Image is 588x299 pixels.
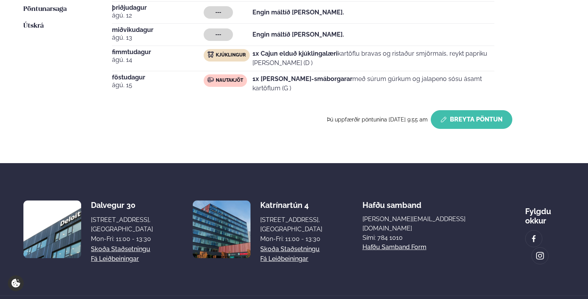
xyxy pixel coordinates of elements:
[8,275,24,291] a: Cookie settings
[216,52,246,58] span: Kjúklingur
[260,244,320,254] a: Skoða staðsetningu
[362,215,485,233] a: [PERSON_NAME][EMAIL_ADDRESS][DOMAIN_NAME]
[91,244,150,254] a: Skoða staðsetningu
[112,49,204,55] span: fimmtudagur
[252,31,344,38] strong: Engin máltíð [PERSON_NAME].
[252,49,494,68] p: kartöflu bravas og ristaður smjörmaís, reykt papriku [PERSON_NAME] (D )
[112,33,204,42] span: ágú. 13
[532,248,548,264] a: image alt
[252,50,338,57] strong: 1x Cajun elduð kjúklingalæri
[362,194,421,210] span: Hafðu samband
[112,74,204,81] span: föstudagur
[260,215,322,234] div: [STREET_ADDRESS], [GEOGRAPHIC_DATA]
[431,110,512,129] button: Breyta Pöntun
[91,234,153,244] div: Mon-Fri: 11:00 - 13:30
[327,116,428,123] span: Þú uppfærðir pöntunina [DATE] 9:55 am
[208,77,214,83] img: beef.svg
[529,234,538,243] img: image alt
[260,201,322,210] div: Katrínartún 4
[215,32,221,38] span: ---
[112,55,204,65] span: ágú. 14
[208,51,214,58] img: chicken.svg
[260,254,308,264] a: Fá leiðbeiningar
[536,252,544,260] img: image alt
[23,21,44,31] a: Útskrá
[193,201,250,258] img: image alt
[252,74,494,93] p: með súrum gúrkum og jalapeno sósu ásamt kartöflum (G )
[91,201,153,210] div: Dalvegur 30
[252,9,344,16] strong: Engin máltíð [PERSON_NAME].
[112,11,204,20] span: ágú. 12
[23,5,67,14] a: Pöntunarsaga
[112,81,204,90] span: ágú. 15
[526,230,542,247] a: image alt
[362,243,426,252] a: Hafðu samband form
[91,254,139,264] a: Fá leiðbeiningar
[525,201,565,225] div: Fylgdu okkur
[23,201,81,258] img: image alt
[362,233,485,243] p: Sími: 784 1010
[260,234,322,244] div: Mon-Fri: 11:00 - 13:30
[23,6,67,12] span: Pöntunarsaga
[91,215,153,234] div: [STREET_ADDRESS], [GEOGRAPHIC_DATA]
[252,75,352,83] strong: 1x [PERSON_NAME]-smáborgarar
[23,23,44,29] span: Útskrá
[215,9,221,16] span: ---
[216,77,243,84] span: Nautakjöt
[112,27,204,33] span: miðvikudagur
[112,5,204,11] span: þriðjudagur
